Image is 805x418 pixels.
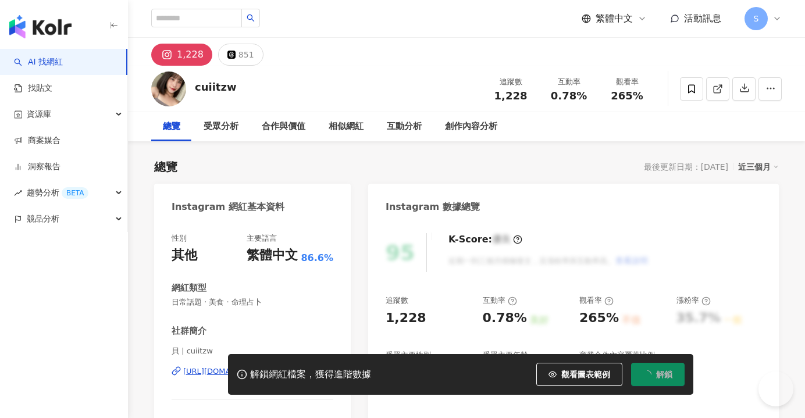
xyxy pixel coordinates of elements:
[676,295,711,306] div: 漲粉率
[494,90,528,102] span: 1,228
[448,233,522,246] div: K-Score :
[250,369,371,381] div: 解鎖網紅檔案，獲得進階數據
[14,189,22,197] span: rise
[238,47,254,63] div: 851
[579,309,619,327] div: 265%
[62,187,88,199] div: BETA
[631,363,685,386] button: 解鎖
[247,14,255,22] span: search
[536,363,622,386] button: 觀看圖表範例
[9,15,72,38] img: logo
[154,159,177,175] div: 總覽
[579,295,614,306] div: 觀看率
[172,246,197,265] div: 其他
[177,47,204,63] div: 1,228
[247,233,277,244] div: 主要語言
[172,297,333,308] span: 日常話題 · 美食 · 命理占卜
[611,90,643,102] span: 265%
[596,12,633,25] span: 繁體中文
[218,44,263,66] button: 851
[483,350,528,360] div: 受眾主要年齡
[163,120,180,134] div: 總覽
[301,252,333,265] span: 86.6%
[172,325,206,337] div: 社群簡介
[754,12,759,25] span: S
[483,295,517,306] div: 互動率
[172,282,206,294] div: 網紅類型
[247,246,298,265] div: 繁體中文
[387,120,422,134] div: 互動分析
[579,350,655,360] div: 商業合作內容覆蓋比例
[551,90,587,102] span: 0.78%
[14,161,60,173] a: 洞察報告
[14,135,60,147] a: 商案媒合
[172,233,187,244] div: 性別
[151,44,212,66] button: 1,228
[684,13,721,24] span: 活動訊息
[386,295,408,306] div: 追蹤數
[195,80,237,94] div: cuiitzw
[386,350,431,360] div: 受眾主要性別
[172,201,284,213] div: Instagram 網紅基本資料
[151,72,186,106] img: KOL Avatar
[204,120,238,134] div: 受眾分析
[14,56,63,68] a: searchAI 找網紅
[386,309,426,327] div: 1,228
[172,346,333,356] span: 貝 | cuiitzw
[27,180,88,206] span: 趨勢分析
[14,83,52,94] a: 找貼文
[643,370,651,378] span: loading
[561,370,610,379] span: 觀看圖表範例
[483,309,527,327] div: 0.78%
[656,370,672,379] span: 解鎖
[605,76,649,88] div: 觀看率
[262,120,305,134] div: 合作與價值
[329,120,364,134] div: 相似網紅
[386,201,480,213] div: Instagram 數據總覽
[489,76,533,88] div: 追蹤數
[27,101,51,127] span: 資源庫
[644,162,728,172] div: 最後更新日期：[DATE]
[547,76,591,88] div: 互動率
[445,120,497,134] div: 創作內容分析
[27,206,59,232] span: 競品分析
[738,159,779,174] div: 近三個月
